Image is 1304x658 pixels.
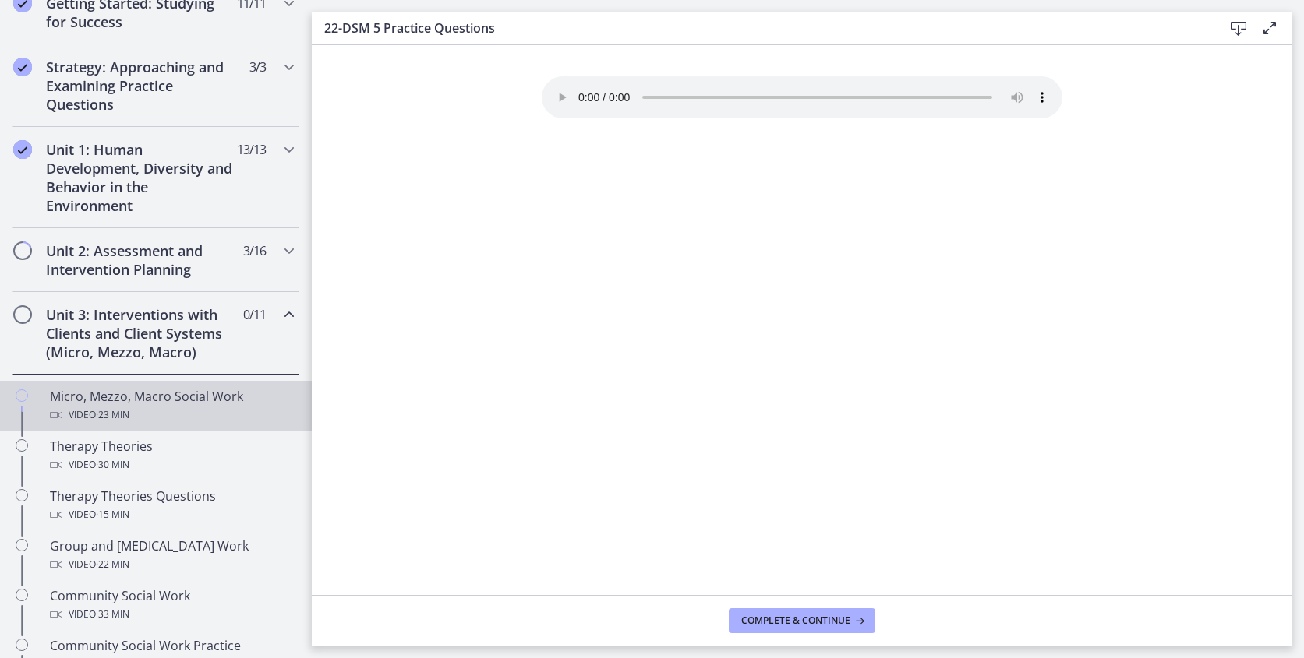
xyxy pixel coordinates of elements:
div: Video [50,605,293,624]
span: 3 / 3 [249,58,266,76]
div: Therapy Theories Questions [50,487,293,524]
div: Video [50,505,293,524]
div: Video [50,456,293,474]
span: Complete & continue [741,614,850,627]
button: Complete & continue [729,608,875,633]
div: Therapy Theories [50,437,293,474]
i: Completed [13,140,32,159]
h2: Strategy: Approaching and Examining Practice Questions [46,58,236,114]
i: Completed [13,58,32,76]
h2: Unit 2: Assessment and Intervention Planning [46,241,236,279]
span: 13 / 13 [237,140,266,159]
span: · 23 min [96,406,129,424]
div: Community Social Work [50,586,293,624]
div: Video [50,406,293,424]
span: 3 / 16 [243,241,266,260]
div: Group and [MEDICAL_DATA] Work [50,537,293,574]
span: 0 / 11 [243,305,266,324]
h2: Unit 1: Human Development, Diversity and Behavior in the Environment [46,140,236,215]
span: · 30 min [96,456,129,474]
h3: 22-DSM 5 Practice Questions [324,19,1198,37]
span: · 22 min [96,555,129,574]
h2: Unit 3: Interventions with Clients and Client Systems (Micro, Mezzo, Macro) [46,305,236,361]
span: · 15 min [96,505,129,524]
span: · 33 min [96,605,129,624]
div: Video [50,555,293,574]
div: Micro, Mezzo, Macro Social Work [50,387,293,424]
